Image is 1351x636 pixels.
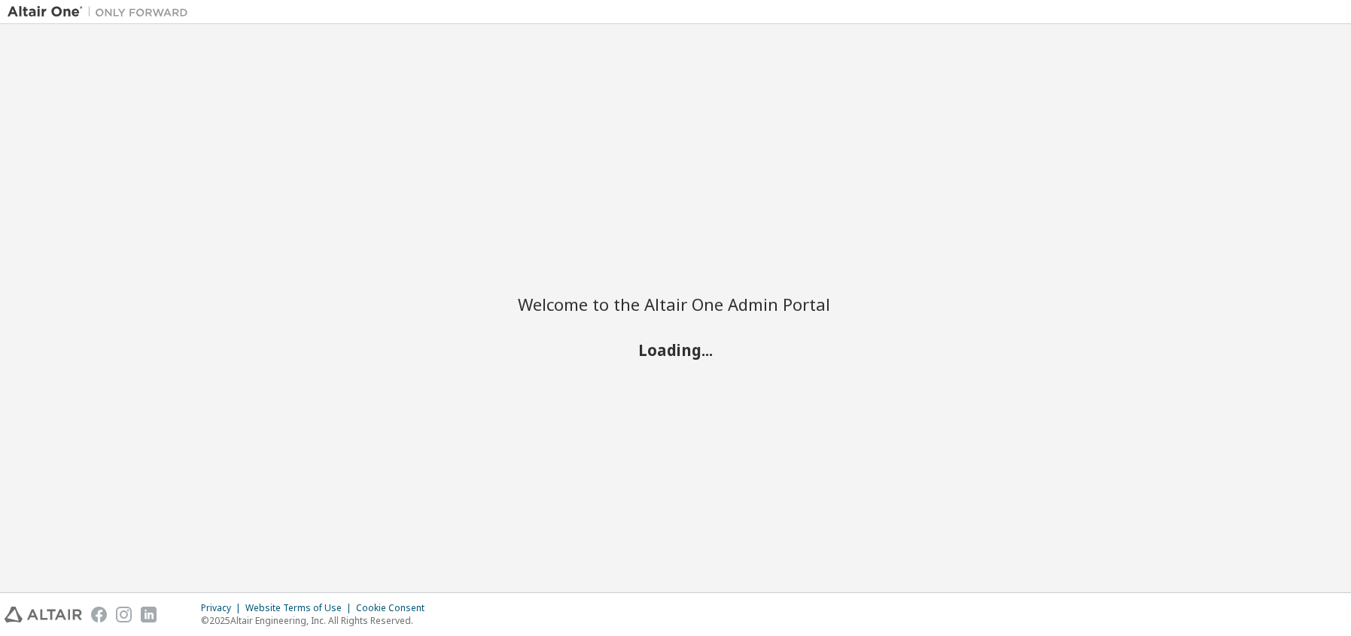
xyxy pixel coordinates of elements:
[201,614,434,627] p: © 2025 Altair Engineering, Inc. All Rights Reserved.
[141,607,157,622] img: linkedin.svg
[518,339,834,359] h2: Loading...
[5,607,82,622] img: altair_logo.svg
[245,602,356,614] div: Website Terms of Use
[8,5,196,20] img: Altair One
[201,602,245,614] div: Privacy
[91,607,107,622] img: facebook.svg
[518,294,834,315] h2: Welcome to the Altair One Admin Portal
[116,607,132,622] img: instagram.svg
[356,602,434,614] div: Cookie Consent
